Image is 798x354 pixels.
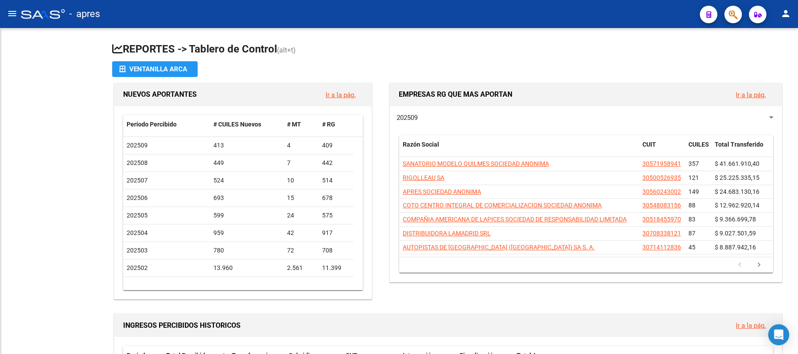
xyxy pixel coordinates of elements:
div: 708 [322,245,350,256]
span: # CUILES Nuevos [213,121,261,128]
span: 83 [688,216,695,223]
datatable-header-cell: Total Transferido [711,135,773,164]
div: 514 [322,175,350,186]
span: # MT [287,121,301,128]
span: $ 12.962.920,14 [715,202,759,209]
div: 7 [287,158,315,168]
span: AUTOPISTAS DE [GEOGRAPHIC_DATA] ([GEOGRAPHIC_DATA]) SA S. A. [403,244,595,251]
div: 575 [322,210,350,221]
span: - apres [69,4,100,24]
span: RIGOLLEAU SA [403,174,444,181]
span: 45 [688,244,695,251]
button: Ir a la pág. [729,317,773,333]
span: CUIT [642,141,656,148]
div: 449 [213,158,280,168]
div: 524 [213,175,280,186]
span: 202509 [127,142,148,149]
span: $ 25.225.335,15 [715,174,759,181]
div: Ventanilla ARCA [119,61,191,77]
a: Ir a la pág. [326,91,356,99]
span: 357 [688,160,699,167]
span: 30560243002 [642,188,681,195]
div: 72 [287,245,315,256]
div: 693 [213,193,280,203]
datatable-header-cell: Período Percibido [123,115,210,134]
span: 30571958941 [642,160,681,167]
span: CUILES [688,141,709,148]
datatable-header-cell: CUIT [639,135,685,164]
span: DISTRIBUIDORA LAMADRID SRL [403,230,491,237]
span: 121 [688,174,699,181]
span: $ 9.366.699,78 [715,216,756,223]
div: 413 [213,140,280,151]
span: INGRESOS PERCIBIDOS HISTORICOS [123,321,241,329]
div: 42 [287,228,315,238]
span: Total Transferido [715,141,763,148]
span: 202506 [127,194,148,201]
div: 409 [322,140,350,151]
div: 780 [213,245,280,256]
span: $ 41.661.910,40 [715,160,759,167]
div: 10 [287,175,315,186]
button: Ir a la pág. [729,87,773,103]
div: 599 [213,210,280,221]
a: go to next page [751,260,767,270]
div: 4 [287,140,315,151]
datatable-header-cell: # RG [319,115,354,134]
span: Razón Social [403,141,439,148]
span: SANATORIO MODELO QUILMES SOCIEDAD ANONIMA [403,160,549,167]
a: go to previous page [731,260,748,270]
button: Ir a la pág. [319,87,363,103]
span: # RG [322,121,335,128]
div: 11.399 [322,263,350,273]
div: Open Intercom Messenger [768,324,789,345]
span: 149 [688,188,699,195]
span: 202505 [127,212,148,219]
span: 88 [688,202,695,209]
div: 917 [322,228,350,238]
datatable-header-cell: CUILES [685,135,711,164]
span: 202509 [397,114,418,122]
span: Período Percibido [127,121,177,128]
span: 202504 [127,229,148,236]
span: 30500526935 [642,174,681,181]
div: 442 [322,158,350,168]
span: COMPAÑIA AMERICANA DE LAPICES SOCIEDAD DE RESPONSABILIDAD LIMITADA [403,216,627,223]
span: 30708338121 [642,230,681,237]
span: EMPRESAS RG QUE MAS APORTAN [399,90,512,98]
div: 15 [287,193,315,203]
mat-icon: menu [7,8,18,19]
datatable-header-cell: # MT [284,115,319,134]
span: $ 8.887.942,16 [715,244,756,251]
span: 30548083156 [642,202,681,209]
div: 13.960 [213,263,280,273]
span: 30518455970 [642,216,681,223]
span: 202507 [127,177,148,184]
a: Ir a la pág. [736,322,766,329]
div: 2.561 [287,263,315,273]
span: 202508 [127,159,148,166]
span: (alt+t) [277,46,296,54]
span: 30714112836 [642,244,681,251]
div: 959 [213,228,280,238]
span: $ 24.683.130,16 [715,188,759,195]
span: NUEVOS APORTANTES [123,90,197,98]
span: APRES SOCIEDAD ANONIMA [403,188,481,195]
datatable-header-cell: # CUILES Nuevos [210,115,284,134]
button: Ventanilla ARCA [112,61,198,77]
span: $ 9.027.501,59 [715,230,756,237]
span: COTO CENTRO INTEGRAL DE COMERCIALIZACION SOCIEDAD ANONIMA [403,202,602,209]
div: 24 [287,210,315,221]
mat-icon: person [780,8,791,19]
div: 678 [322,193,350,203]
datatable-header-cell: Razón Social [399,135,639,164]
span: 202503 [127,247,148,254]
span: 87 [688,230,695,237]
a: Ir a la pág. [736,91,766,99]
h1: REPORTES -> Tablero de Control [112,42,784,57]
span: 202502 [127,264,148,271]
